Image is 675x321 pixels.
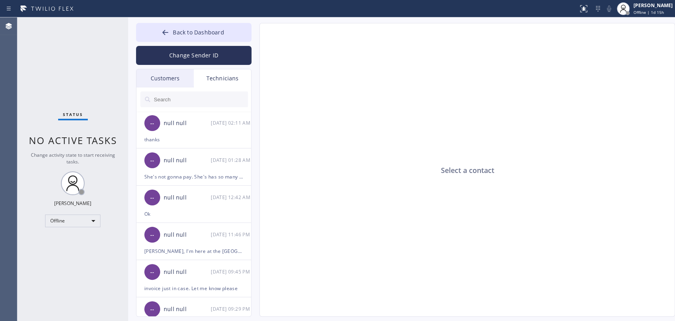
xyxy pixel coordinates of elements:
[150,156,154,165] span: --
[136,23,251,42] button: Back to Dashboard
[144,209,243,218] div: Ok
[29,134,117,147] span: No active tasks
[211,156,252,165] div: 08/30/2025 9:28 AM
[164,156,211,165] div: null null
[31,152,115,165] span: Change activity state to start receiving tasks.
[164,230,211,239] div: null null
[150,193,154,202] span: --
[63,112,83,117] span: Status
[164,119,211,128] div: null null
[164,268,211,277] div: null null
[211,230,252,239] div: 08/30/2025 9:46 AM
[144,172,243,181] div: She's not gonna pay. She's has so many alibis
[211,304,252,313] div: 08/30/2025 9:29 AM
[136,46,251,65] button: Change Sender ID
[150,268,154,277] span: --
[45,215,100,227] div: Offline
[144,284,243,293] div: invoice just in case. Let me know please
[194,69,251,87] div: Technicians
[150,119,154,128] span: --
[211,118,252,127] div: 08/30/2025 9:11 AM
[211,267,252,276] div: 08/30/2025 9:45 AM
[54,200,91,207] div: [PERSON_NAME]
[144,135,243,144] div: thanks
[633,2,673,9] div: [PERSON_NAME]
[144,247,243,256] div: [PERSON_NAME], I'm here at the [GEOGRAPHIC_DATA][PERSON_NAME] job for the sneaking. This guy is t...
[173,28,224,36] span: Back to Dashboard
[150,230,154,239] span: --
[136,69,194,87] div: Customers
[603,3,614,14] button: Mute
[153,91,248,107] input: Search
[633,9,664,15] span: Offline | 1d 15h
[150,305,154,314] span: --
[164,193,211,202] div: null null
[164,305,211,314] div: null null
[211,193,252,202] div: 08/30/2025 9:42 AM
